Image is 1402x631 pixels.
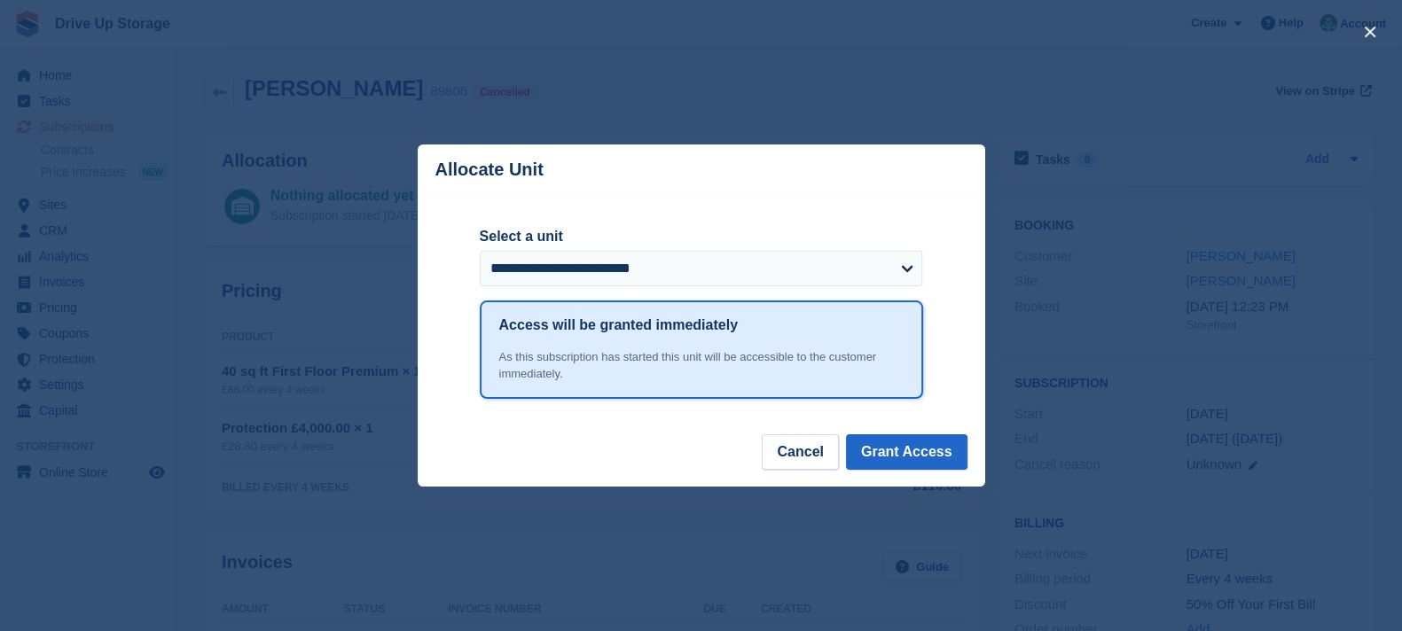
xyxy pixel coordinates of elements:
[435,160,544,180] p: Allocate Unit
[846,434,967,470] button: Grant Access
[1356,18,1384,46] button: close
[499,315,738,336] h1: Access will be granted immediately
[762,434,838,470] button: Cancel
[480,226,923,247] label: Select a unit
[499,348,904,383] div: As this subscription has started this unit will be accessible to the customer immediately.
